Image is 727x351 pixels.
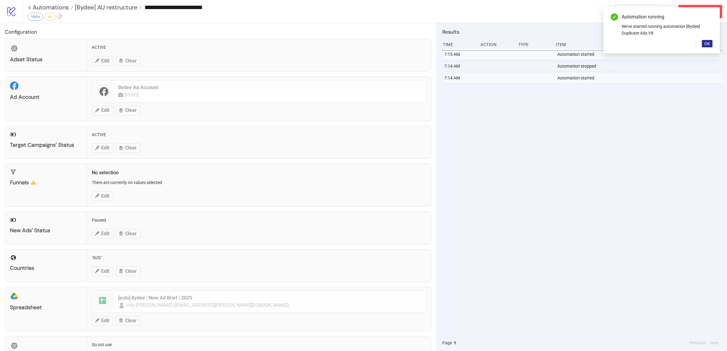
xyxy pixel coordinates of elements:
div: Meta [28,13,43,21]
button: To Builder [615,5,658,18]
div: Type [518,39,551,50]
div: Time [442,39,476,50]
a: < Automations [28,4,73,10]
span: check-circle [611,13,618,21]
button: Abort Run [678,5,722,18]
span: OK [704,41,710,46]
span: [Bydee] AU restructure [73,3,137,11]
button: Next [709,339,721,346]
div: 7:15 AM [444,48,477,60]
div: Automation running [622,13,712,21]
button: OK [702,40,712,47]
div: 7:14 AM [444,72,477,84]
button: ... [660,5,676,18]
h2: Results [442,28,722,36]
div: Item [555,39,722,50]
div: Automation started [557,48,724,60]
button: Previous [687,339,707,346]
div: Action [480,39,513,50]
button: 1 [452,339,458,346]
div: We've started running automation [Bydee] Duplicate Ads V8 [622,23,712,36]
span: Page [442,339,452,346]
div: v6 [45,13,55,21]
div: 7:14 AM [444,60,477,72]
div: Automation started [557,72,724,84]
a: [Bydee] AU restructure [73,4,142,10]
h2: Configuration [5,28,431,36]
div: Automation stopped [557,60,724,72]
